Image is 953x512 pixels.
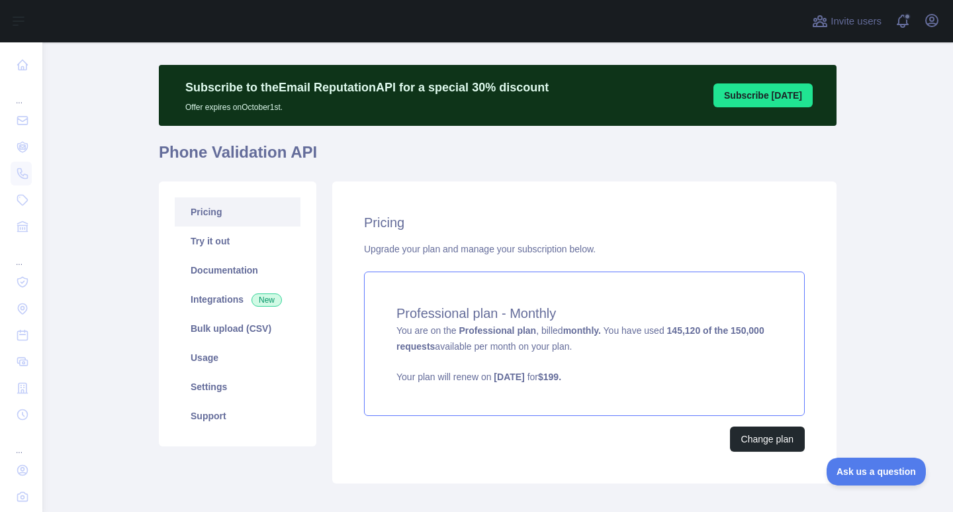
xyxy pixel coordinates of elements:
[175,256,300,285] a: Documentation
[175,227,300,256] a: Try it out
[11,79,32,106] div: ...
[175,372,300,401] a: Settings
[827,458,927,486] iframe: Toggle Customer Support
[396,325,772,384] span: You are on the , billed You have used available per month on your plan.
[538,372,561,382] strong: $ 199 .
[396,325,764,352] strong: 145,120 of the 150,000 requests
[185,97,549,113] p: Offer expires on October 1st.
[185,78,549,97] p: Subscribe to the Email Reputation API for a special 30 % discount
[396,304,772,323] h4: Professional plan - Monthly
[364,213,805,232] h2: Pricing
[809,11,884,32] button: Invite users
[159,142,837,174] h1: Phone Validation API
[494,372,524,382] strong: [DATE]
[831,14,882,29] span: Invite users
[459,325,536,336] strong: Professional plan
[730,427,805,452] button: Change plan
[364,242,805,256] div: Upgrade your plan and manage your subscription below.
[251,293,282,307] span: New
[563,325,601,336] strong: monthly.
[713,83,813,107] button: Subscribe [DATE]
[175,197,300,227] a: Pricing
[175,401,300,431] a: Support
[11,429,32,456] div: ...
[175,285,300,314] a: Integrations New
[175,343,300,372] a: Usage
[175,314,300,343] a: Bulk upload (CSV)
[11,241,32,268] div: ...
[396,370,772,384] p: Your plan will renew on for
